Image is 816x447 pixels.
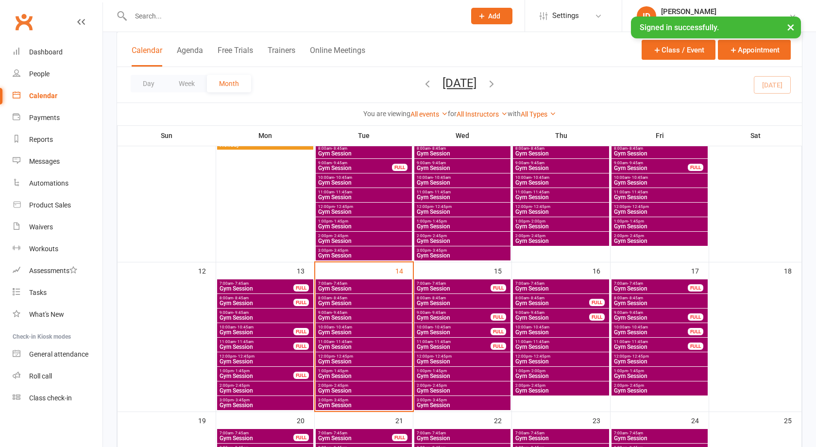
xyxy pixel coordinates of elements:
th: Tue [315,125,413,146]
span: - 9:45am [332,161,347,165]
span: Gym Session [515,194,607,200]
span: Gym Session [515,223,607,229]
span: 12:00pm [515,205,607,209]
span: - 12:45pm [532,354,550,359]
span: - 8:45am [332,146,347,151]
span: Gym Session [416,238,509,244]
span: 8:00am [613,146,706,151]
span: - 2:45pm [529,234,545,238]
span: 7:00am [219,281,294,286]
strong: with [508,110,521,118]
span: Gym Session [416,151,509,156]
span: - 2:45pm [529,383,545,388]
span: Gym Session [416,388,509,394]
span: - 12:45pm [236,354,255,359]
strong: for [448,110,457,118]
span: - 2:45pm [234,383,250,388]
span: 1:00pm [219,369,294,373]
span: Gym Session [613,194,706,200]
span: 12:00pm [416,354,509,359]
span: 2:00pm [318,234,410,238]
div: FULL [293,328,309,335]
div: 17 [691,262,709,278]
button: Class / Event [642,40,715,60]
span: - 12:45pm [335,205,353,209]
span: Gym Session [318,180,410,186]
span: - 11:45am [531,340,549,344]
button: Free Trials [218,46,253,67]
span: - 1:45pm [332,369,348,373]
span: Gym Session [515,151,607,156]
span: Gym Session [416,286,491,292]
span: 11:00am [318,340,410,344]
span: - 2:00pm [529,369,545,373]
span: 9:00am [613,310,688,315]
div: FULL [293,299,309,306]
span: 8:00am [318,296,410,300]
span: Gym Session [613,223,706,229]
a: Messages [13,151,102,172]
span: 8:00am [416,146,509,151]
span: 10:00am [515,325,607,329]
button: Month [207,75,251,92]
span: - 2:45pm [332,383,348,388]
a: Reports [13,129,102,151]
span: 2:00pm [318,383,410,388]
a: Roll call [13,365,102,387]
span: 7:00am [318,281,410,286]
span: Gym Session [613,344,688,350]
span: Gym Session [515,315,590,321]
div: FULL [392,164,408,171]
span: 11:00am [318,190,410,194]
div: Calendar [29,92,57,100]
span: - 8:45am [430,146,446,151]
span: 1:00pm [416,369,509,373]
span: Gym Session [219,315,311,321]
span: 1:00pm [318,219,410,223]
div: ID [637,6,656,26]
span: 12:00pm [613,354,706,359]
div: FULL [688,284,703,292]
span: Gym Session [318,194,410,200]
span: 10:00am [416,325,491,329]
div: FULL [589,313,605,321]
span: - 7:45am [332,281,347,286]
span: - 9:45am [430,161,446,165]
span: - 10:45am [334,325,352,329]
span: - 12:45pm [630,354,649,359]
span: Gym Session [219,388,311,394]
div: 18 [784,262,801,278]
span: Gym Session [515,209,607,215]
span: - 8:45am [529,296,544,300]
span: Gym Session [613,180,706,186]
span: - 1:45pm [332,219,348,223]
th: Fri [611,125,709,146]
a: All Types [521,110,556,118]
span: 11:00am [613,190,706,194]
span: - 9:45am [529,161,544,165]
span: - 2:45pm [431,383,447,388]
a: Assessments [13,260,102,282]
span: Gym Session [318,165,392,171]
span: - 7:45am [233,281,249,286]
span: Gym Session [613,165,688,171]
span: - 8:45am [529,146,544,151]
button: Trainers [268,46,295,67]
span: 12:00pm [613,205,706,209]
span: - 8:45am [233,296,249,300]
div: Reports [29,136,53,143]
a: Tasks [13,282,102,304]
div: Tasks [29,289,47,296]
span: - 8:45am [628,296,643,300]
span: Gym Session [416,300,509,306]
span: 8:00am [219,296,294,300]
a: Calendar [13,85,102,107]
span: - 10:45am [334,175,352,180]
button: Appointment [718,40,791,60]
span: Gym Session [416,359,509,364]
span: - 11:45am [236,340,254,344]
a: Waivers [13,216,102,238]
span: 7:00am [416,281,491,286]
span: - 10:45am [433,325,451,329]
span: Gym Session [318,223,410,229]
